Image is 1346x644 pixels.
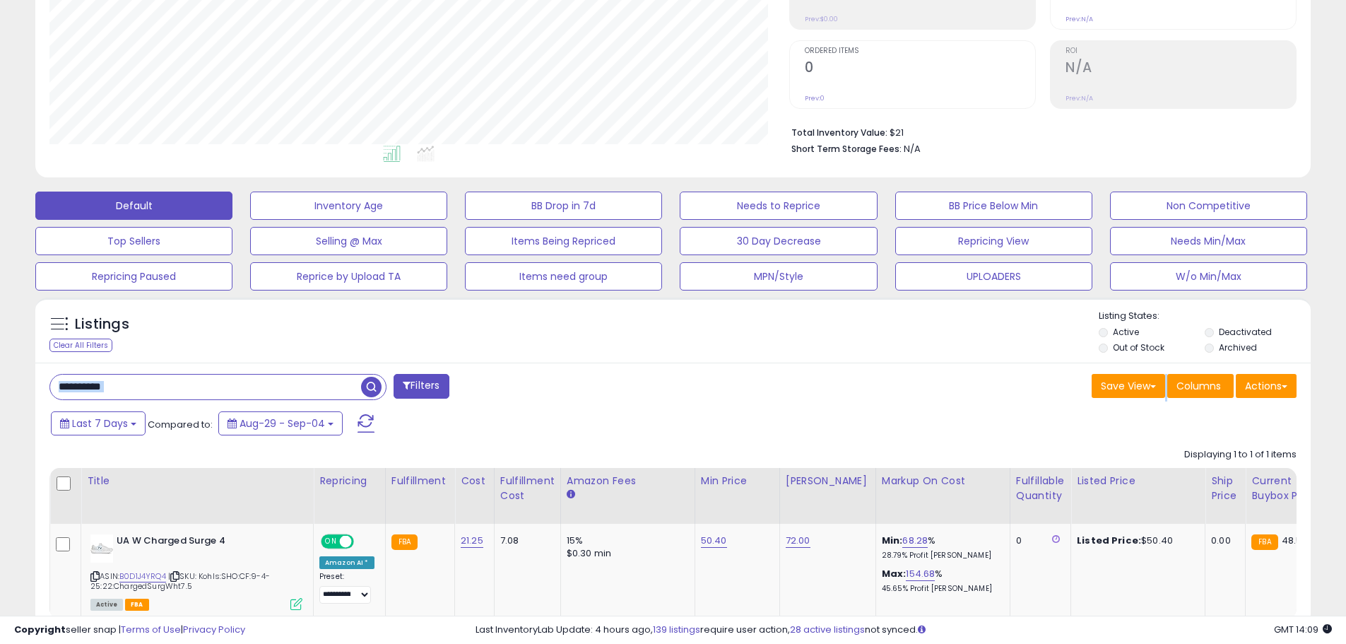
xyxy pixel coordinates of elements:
[49,339,112,352] div: Clear All Filters
[882,534,903,547] b: Min:
[1016,534,1060,547] div: 0
[72,416,128,431] span: Last 7 Days
[701,474,774,488] div: Min Price
[791,143,902,155] b: Short Term Storage Fees:
[14,623,66,636] strong: Copyright
[805,15,838,23] small: Prev: $0.00
[791,127,887,139] b: Total Inventory Value:
[1219,326,1272,338] label: Deactivated
[882,584,999,594] p: 45.65% Profit [PERSON_NAME]
[90,599,123,611] span: All listings currently available for purchase on Amazon
[1236,374,1297,398] button: Actions
[1077,474,1199,488] div: Listed Price
[1274,623,1332,636] span: 2025-09-12 14:09 GMT
[391,534,418,550] small: FBA
[1176,379,1221,393] span: Columns
[895,227,1092,255] button: Repricing View
[394,374,449,399] button: Filters
[805,94,825,103] small: Prev: 0
[882,474,1004,488] div: Markup on Cost
[1099,310,1311,323] p: Listing States:
[465,227,662,255] button: Items Being Repriced
[906,567,935,581] a: 154.68
[476,623,1332,637] div: Last InventoryLab Update: 4 hours ago, require user action, not synced.
[125,599,149,611] span: FBA
[567,474,689,488] div: Amazon Fees
[319,572,374,604] div: Preset:
[680,227,877,255] button: 30 Day Decrease
[240,416,325,431] span: Aug-29 - Sep-04
[1077,534,1141,547] b: Listed Price:
[250,227,447,255] button: Selling @ Max
[1113,326,1139,338] label: Active
[786,474,870,488] div: [PERSON_NAME]
[119,570,166,582] a: B0D1J4YRQ4
[35,262,232,291] button: Repricing Paused
[319,474,379,488] div: Repricing
[791,123,1286,140] li: $21
[500,474,555,503] div: Fulfillment Cost
[14,623,245,637] div: seller snap | |
[680,192,877,220] button: Needs to Reprice
[35,192,232,220] button: Default
[882,551,999,561] p: 28.79% Profit [PERSON_NAME]
[805,59,1035,78] h2: 0
[680,262,877,291] button: MPN/Style
[1092,374,1165,398] button: Save View
[90,570,270,592] span: | SKU: Kohls:SHO:CF:9-4-25:22:ChargedSurgWht7.5
[218,411,343,435] button: Aug-29 - Sep-04
[567,488,575,501] small: Amazon Fees.
[319,556,374,569] div: Amazon AI *
[1016,474,1065,503] div: Fulfillable Quantity
[1251,474,1324,503] div: Current Buybox Price
[701,534,727,548] a: 50.40
[882,567,907,580] b: Max:
[117,534,288,551] b: UA W Charged Surge 4
[1282,534,1302,547] span: 48.5
[904,142,921,156] span: N/A
[391,474,449,488] div: Fulfillment
[805,47,1035,55] span: Ordered Items
[567,547,684,560] div: $0.30 min
[90,534,302,609] div: ASIN:
[500,534,550,547] div: 7.08
[1065,94,1093,103] small: Prev: N/A
[90,534,113,563] img: 31btlS72Y-L._SL40_.jpg
[1065,15,1093,23] small: Prev: N/A
[882,534,999,561] div: %
[895,262,1092,291] button: UPLOADERS
[51,411,146,435] button: Last 7 Days
[1110,227,1307,255] button: Needs Min/Max
[786,534,810,548] a: 72.00
[461,474,488,488] div: Cost
[1184,448,1297,462] div: Displaying 1 to 1 of 1 items
[250,262,447,291] button: Reprice by Upload TA
[465,192,662,220] button: BB Drop in 7d
[882,568,999,594] div: %
[75,315,129,334] h5: Listings
[250,192,447,220] button: Inventory Age
[895,192,1092,220] button: BB Price Below Min
[1065,47,1296,55] span: ROI
[1251,534,1277,550] small: FBA
[1077,534,1194,547] div: $50.40
[1167,374,1234,398] button: Columns
[87,474,307,488] div: Title
[1211,534,1234,547] div: 0.00
[35,227,232,255] button: Top Sellers
[1219,341,1257,353] label: Archived
[461,534,483,548] a: 21.25
[322,536,340,548] span: ON
[352,536,374,548] span: OFF
[1110,262,1307,291] button: W/o Min/Max
[183,623,245,636] a: Privacy Policy
[902,534,928,548] a: 68.28
[567,534,684,547] div: 15%
[653,623,700,636] a: 139 listings
[1065,59,1296,78] h2: N/A
[148,418,213,431] span: Compared to:
[1110,192,1307,220] button: Non Competitive
[875,468,1010,524] th: The percentage added to the cost of goods (COGS) that forms the calculator for Min & Max prices.
[1211,474,1239,503] div: Ship Price
[121,623,181,636] a: Terms of Use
